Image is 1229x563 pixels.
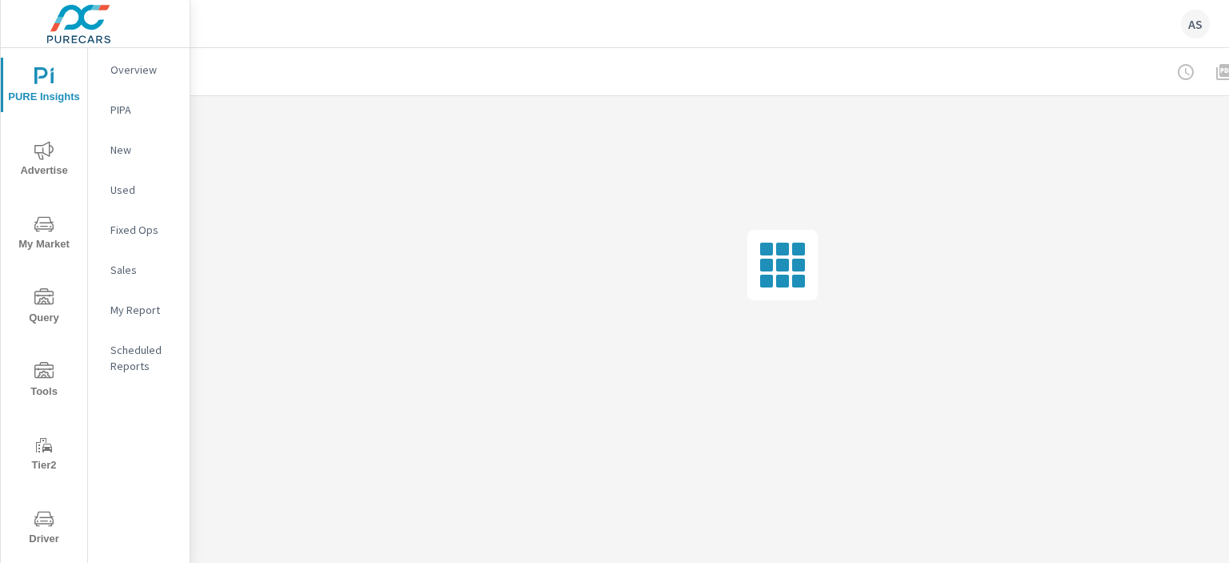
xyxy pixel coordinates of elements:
span: Query [6,288,82,328]
div: New [88,138,190,162]
span: Tier2 [6,436,82,475]
p: Sales [110,262,177,278]
span: PURE Insights [6,67,82,107]
span: Advertise [6,141,82,180]
p: Overview [110,62,177,78]
p: My Report [110,302,177,318]
div: PIPA [88,98,190,122]
p: PIPA [110,102,177,118]
p: New [110,142,177,158]
div: Used [88,178,190,202]
div: AS [1181,10,1210,38]
p: Used [110,182,177,198]
p: Fixed Ops [110,222,177,238]
div: Scheduled Reports [88,338,190,378]
div: Overview [88,58,190,82]
div: Fixed Ops [88,218,190,242]
div: Sales [88,258,190,282]
span: Tools [6,362,82,401]
span: My Market [6,215,82,254]
p: Scheduled Reports [110,342,177,374]
div: My Report [88,298,190,322]
span: Driver [6,509,82,549]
